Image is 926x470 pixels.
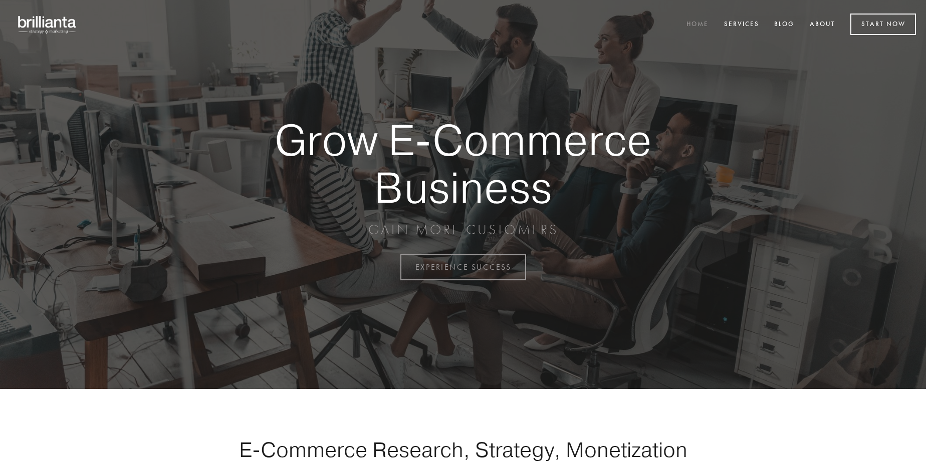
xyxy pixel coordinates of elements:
a: About [803,17,842,33]
a: Start Now [850,14,916,35]
a: EXPERIENCE SUCCESS [400,254,526,280]
a: Home [680,17,715,33]
img: brillianta - research, strategy, marketing [10,10,85,39]
a: Services [718,17,766,33]
p: GAIN MORE CUSTOMERS [240,221,686,239]
strong: Grow E-Commerce Business [240,116,686,211]
h1: E-Commerce Research, Strategy, Monetization [207,437,719,462]
a: Blog [768,17,801,33]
